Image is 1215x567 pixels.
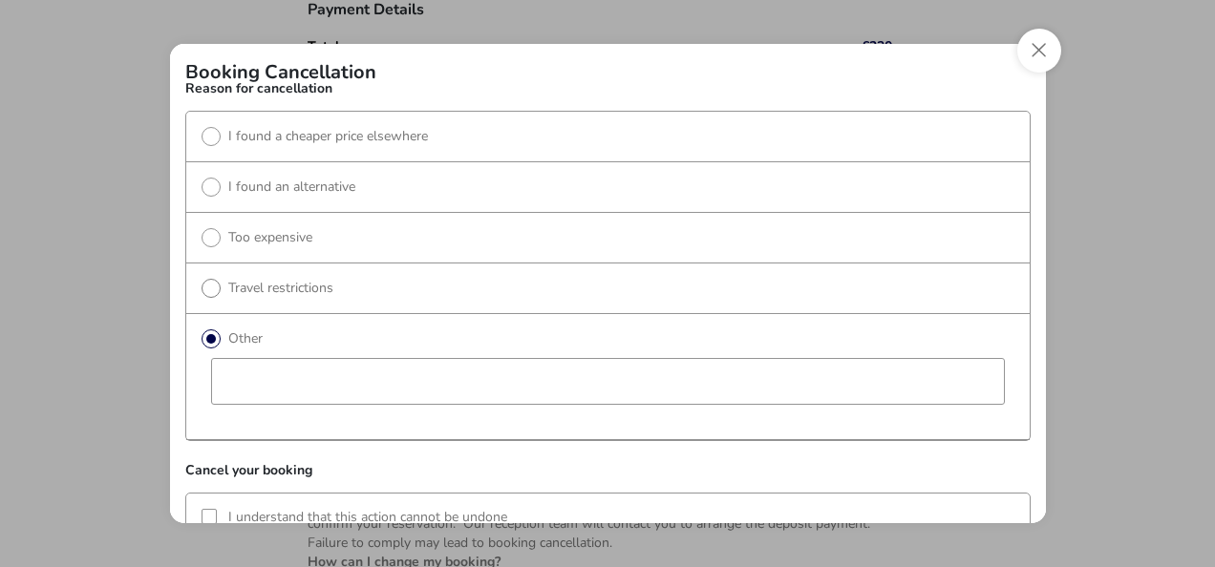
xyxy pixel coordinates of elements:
label: I understand that this action cannot be undone [228,511,507,524]
input: reasonText [211,358,1005,405]
h3: Cancel your booking [185,464,1031,477]
label: Other [202,329,263,347]
h2: Booking Cancellation [185,59,376,85]
label: Too expensive [202,228,312,246]
h3: Reason for cancellation [185,82,1031,95]
label: Travel restrictions [202,279,333,297]
button: Close [1017,29,1061,73]
label: I found a cheaper price elsewhere [202,127,428,145]
label: I found an alternative [202,178,355,196]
